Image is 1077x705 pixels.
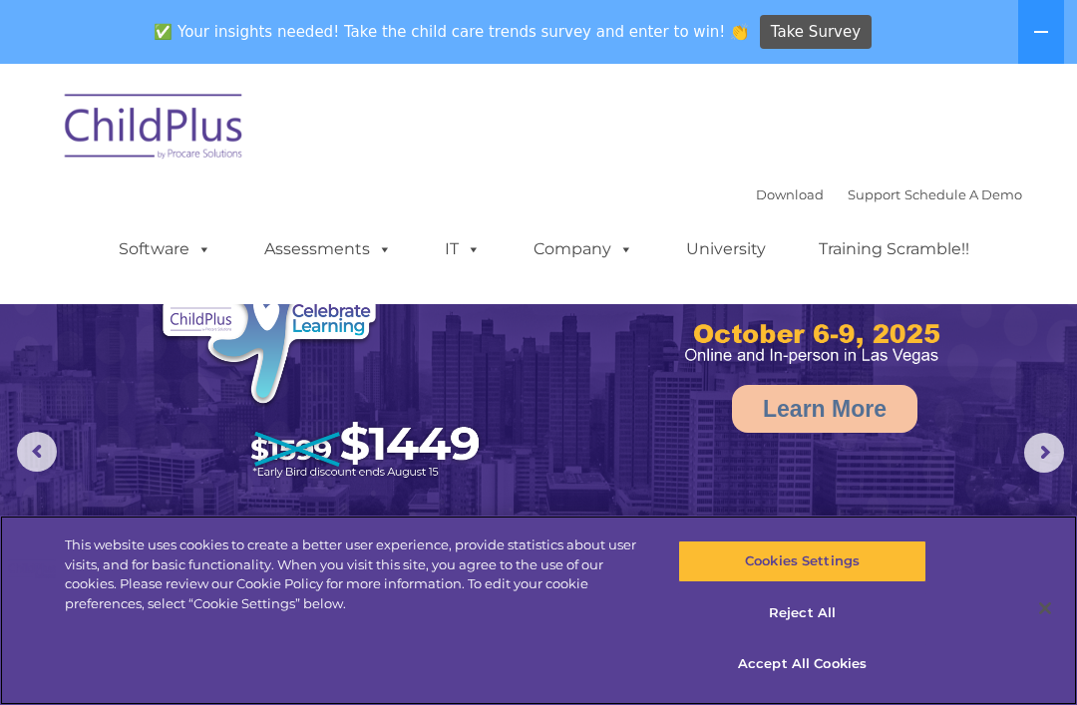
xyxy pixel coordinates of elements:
button: Close [1023,586,1067,630]
a: Take Survey [760,15,873,50]
button: Accept All Cookies [678,643,925,685]
a: Learn More [732,385,917,433]
a: Schedule A Demo [904,186,1022,202]
button: Reject All [678,592,925,634]
a: Download [756,186,824,202]
span: Take Survey [771,15,861,50]
a: Assessments [244,229,412,269]
a: Training Scramble!! [799,229,989,269]
font: | [756,186,1022,202]
img: ChildPlus by Procare Solutions [55,80,254,179]
a: IT [425,229,501,269]
button: Cookies Settings [678,540,925,582]
div: This website uses cookies to create a better user experience, provide statistics about user visit... [65,535,646,613]
a: Software [99,229,231,269]
span: ✅ Your insights needed! Take the child care trends survey and enter to win! 👏 [147,13,757,52]
a: Company [514,229,653,269]
a: University [666,229,786,269]
a: Support [848,186,900,202]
